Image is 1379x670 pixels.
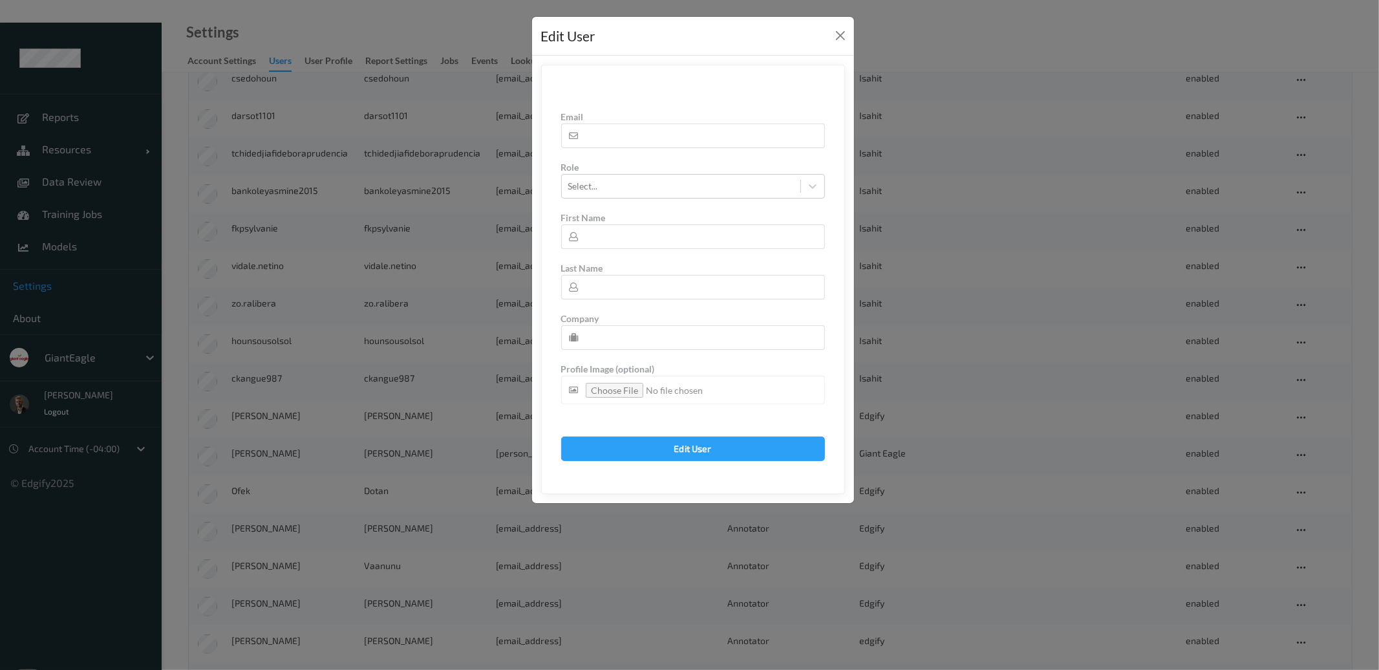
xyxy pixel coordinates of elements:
[561,363,825,376] label: Profile Image (optional)
[561,312,825,325] label: Company
[561,161,825,174] label: Role
[561,262,825,275] label: Last Name
[541,26,595,47] div: Edit User
[561,211,825,224] label: First Name
[561,111,825,124] label: Email
[831,27,850,45] button: Close
[561,437,825,461] button: Edit User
